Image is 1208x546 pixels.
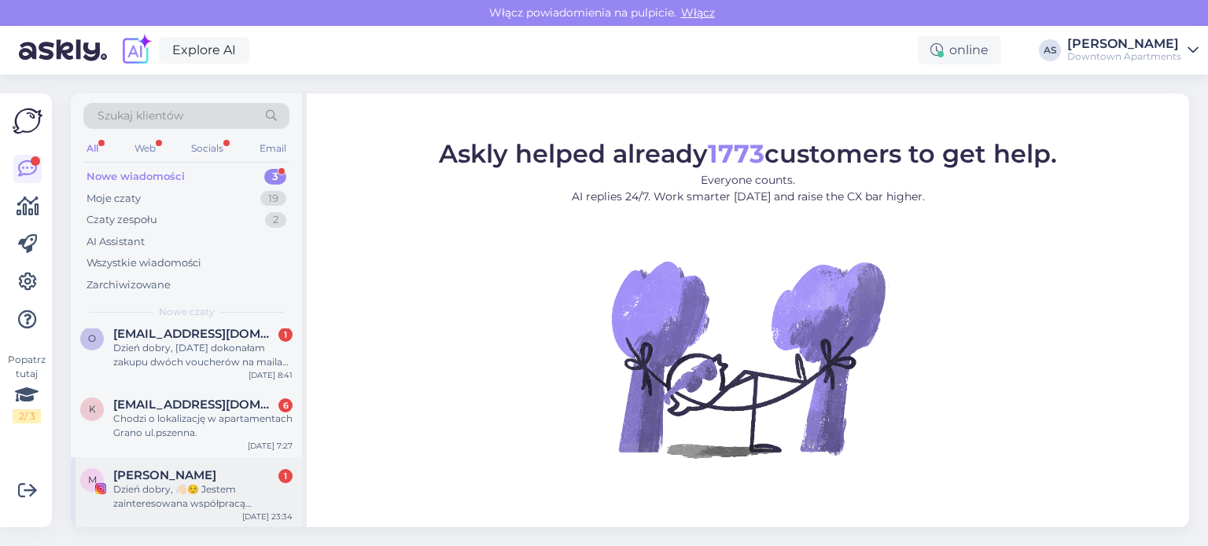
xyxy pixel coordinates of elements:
[159,37,249,64] a: Explore AI
[120,34,153,67] img: explore-ai
[264,169,286,185] div: 3
[278,398,293,412] div: 6
[89,403,96,415] span: k
[83,138,101,159] div: All
[13,409,41,423] div: 2 / 3
[188,138,226,159] div: Socials
[242,511,293,522] div: [DATE] 23:34
[13,106,42,136] img: Askly Logo
[278,328,293,342] div: 1
[13,353,41,423] div: Popatrz tutaj
[1067,38,1199,63] a: [PERSON_NAME]Downtown Apartments
[606,217,889,500] img: No Chat active
[439,137,1057,168] span: Askly helped already customers to get help.
[1067,50,1181,63] div: Downtown Apartments
[113,482,293,511] div: Dzień dobry, 👋🏻☺️ Jestem zainteresowana współpracą reklamową. W ramach pobytu przygotuję materiał...
[260,191,286,207] div: 19
[88,332,96,344] span: o
[1067,38,1181,50] div: [PERSON_NAME]
[708,137,764,168] b: 1773
[256,138,289,159] div: Email
[87,277,171,293] div: Zarchiwizowane
[87,212,157,228] div: Czaty zespołu
[113,327,277,341] span: oliwia_firlej@onet.pl
[113,412,293,440] div: Chodzi o lokalizację w apartamentach Grano ul.pszenna.
[676,5,720,20] span: Włącz
[87,169,185,185] div: Nowe wiadomości
[265,212,286,228] div: 2
[113,398,277,412] span: kontakt@akolvent.pl
[87,255,201,271] div: Wszystkie wiadomości
[278,469,293,483] div: 1
[249,369,293,381] div: [DATE] 8:41
[159,305,215,319] span: Nowe czaty
[88,474,97,486] span: M
[98,108,183,124] span: Szukaj klientów
[439,171,1057,204] p: Everyone counts. AI replies 24/7. Work smarter [DATE] and raise the CX bar higher.
[113,468,216,482] span: Magdalena
[87,234,145,250] div: AI Assistant
[87,191,141,207] div: Moje czaty
[113,341,293,369] div: Dzień dobry, [DATE] dokonałam zakupu dwóch voucherów na maila [EMAIL_ADDRESS][DOMAIN_NAME]. Jeden...
[131,138,159,159] div: Web
[248,440,293,452] div: [DATE] 7:27
[1039,39,1061,61] div: AS
[918,36,1001,64] div: online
